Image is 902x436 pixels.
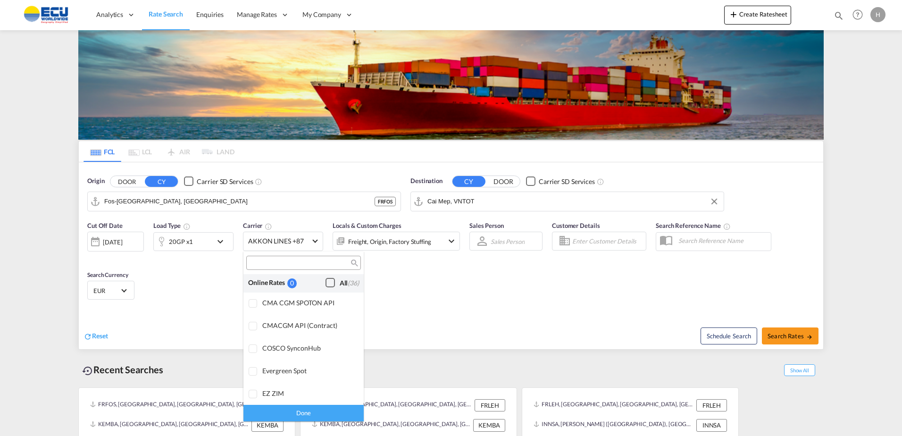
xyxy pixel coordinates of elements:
div: CMACGM API (Contract) [262,321,356,329]
div: 0 [287,278,297,288]
md-checkbox: Checkbox No Ink [326,278,359,288]
div: Online Rates [248,278,287,288]
div: EZ ZIM [262,389,356,397]
div: All [340,278,359,288]
md-icon: icon-magnify [350,260,357,267]
span: (36) [348,279,359,287]
div: CMA CGM SPOTON API [262,299,356,307]
div: Done [243,405,364,421]
div: Evergreen Spot [262,367,356,375]
div: COSCO SynconHub [262,344,356,352]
